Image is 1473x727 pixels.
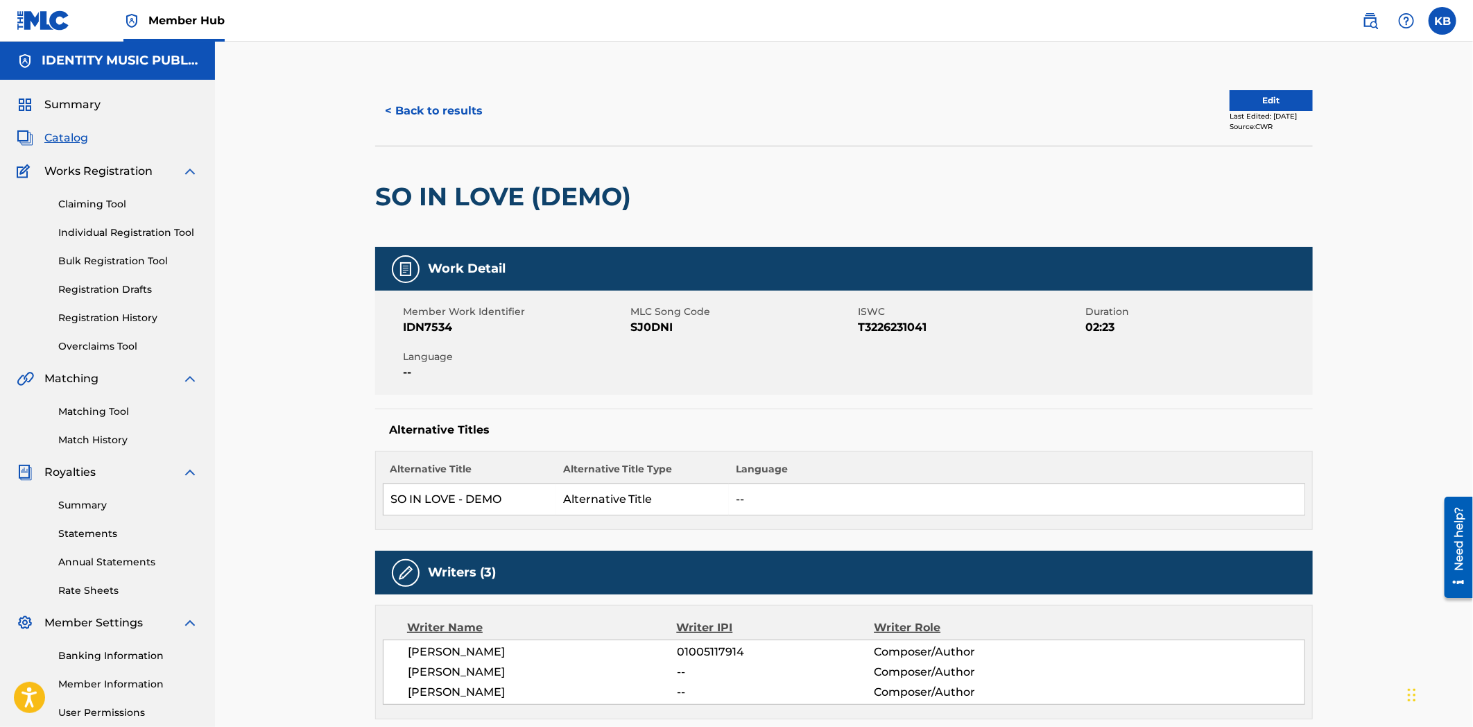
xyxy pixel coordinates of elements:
span: Duration [1085,305,1309,319]
img: expand [182,163,198,180]
span: Member Settings [44,615,143,631]
span: MLC Song Code [630,305,854,319]
img: expand [182,615,198,631]
img: Member Settings [17,615,33,631]
td: -- [729,484,1305,515]
span: Summary [44,96,101,113]
a: Summary [58,498,198,513]
span: -- [677,684,874,701]
img: search [1362,12,1379,29]
span: T3226231041 [858,319,1082,336]
div: Last Edited: [DATE] [1230,111,1313,121]
span: Member Work Identifier [403,305,627,319]
span: Composer/Author [874,644,1053,660]
th: Alternative Title [384,462,556,484]
a: CatalogCatalog [17,130,88,146]
span: Language [403,350,627,364]
span: ISWC [858,305,1082,319]
span: 01005117914 [677,644,874,660]
img: Top Rightsholder [123,12,140,29]
a: Annual Statements [58,555,198,570]
span: Royalties [44,464,96,481]
a: Banking Information [58,649,198,663]
div: Writer Name [407,619,677,636]
a: Claiming Tool [58,197,198,212]
a: SummarySummary [17,96,101,113]
span: -- [403,364,627,381]
span: 02:23 [1085,319,1309,336]
div: Drag [1408,674,1416,716]
iframe: Resource Center [1434,492,1473,604]
img: Works Registration [17,163,35,180]
span: Composer/Author [874,684,1053,701]
a: Public Search [1356,7,1384,35]
span: Matching [44,370,98,387]
a: Member Information [58,677,198,692]
img: Royalties [17,464,33,481]
span: SJ0DNI [630,319,854,336]
span: [PERSON_NAME] [408,684,677,701]
div: User Menu [1429,7,1456,35]
td: SO IN LOVE - DEMO [384,484,556,515]
h5: Alternative Titles [389,423,1299,437]
img: help [1398,12,1415,29]
span: [PERSON_NAME] [408,644,677,660]
a: Registration Drafts [58,282,198,297]
a: User Permissions [58,705,198,720]
a: Match History [58,433,198,447]
div: Source: CWR [1230,121,1313,132]
span: Catalog [44,130,88,146]
img: Matching [17,370,34,387]
th: Alternative Title Type [556,462,729,484]
h2: SO IN LOVE (DEMO) [375,181,638,212]
button: Edit [1230,90,1313,111]
a: Matching Tool [58,404,198,419]
span: [PERSON_NAME] [408,664,677,681]
button: < Back to results [375,94,492,128]
img: Accounts [17,53,33,69]
a: Rate Sheets [58,583,198,598]
a: Statements [58,527,198,541]
img: Catalog [17,130,33,146]
img: Work Detail [397,261,414,277]
a: Registration History [58,311,198,325]
h5: IDENTITY MUSIC PUBLISHING [42,53,198,69]
img: expand [182,370,198,387]
span: IDN7534 [403,319,627,336]
img: Writers [397,565,414,581]
a: Overclaims Tool [58,339,198,354]
div: Writer Role [874,619,1053,636]
span: Works Registration [44,163,153,180]
img: MLC Logo [17,10,70,31]
div: Writer IPI [677,619,875,636]
img: Summary [17,96,33,113]
span: Member Hub [148,12,225,28]
img: expand [182,464,198,481]
span: -- [677,664,874,681]
a: Bulk Registration Tool [58,254,198,268]
a: Individual Registration Tool [58,225,198,240]
td: Alternative Title [556,484,729,515]
h5: Work Detail [428,261,506,277]
div: Help [1393,7,1420,35]
h5: Writers (3) [428,565,496,581]
iframe: Chat Widget [1404,660,1473,727]
th: Language [729,462,1305,484]
span: Composer/Author [874,664,1053,681]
